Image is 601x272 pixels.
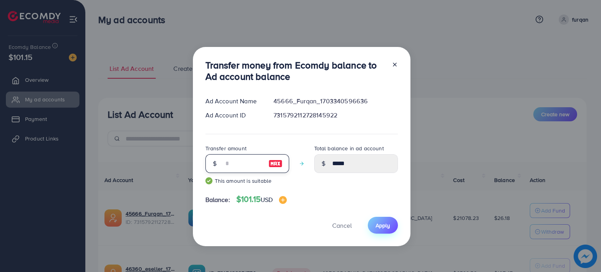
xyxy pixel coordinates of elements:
small: This amount is suitable [205,177,289,185]
span: Cancel [332,221,352,230]
span: Apply [376,222,390,229]
button: Cancel [322,217,362,234]
span: Balance: [205,195,230,204]
img: image [268,159,283,168]
div: 45666_Furqan_1703340596636 [267,97,404,106]
div: Ad Account Name [199,97,268,106]
img: guide [205,177,212,184]
span: USD [261,195,273,204]
label: Transfer amount [205,144,247,152]
div: 7315792112728145922 [267,111,404,120]
h3: Transfer money from Ecomdy balance to Ad account balance [205,59,385,82]
img: image [279,196,287,204]
div: Ad Account ID [199,111,268,120]
h4: $101.15 [236,195,287,204]
button: Apply [368,217,398,234]
label: Total balance in ad account [314,144,384,152]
